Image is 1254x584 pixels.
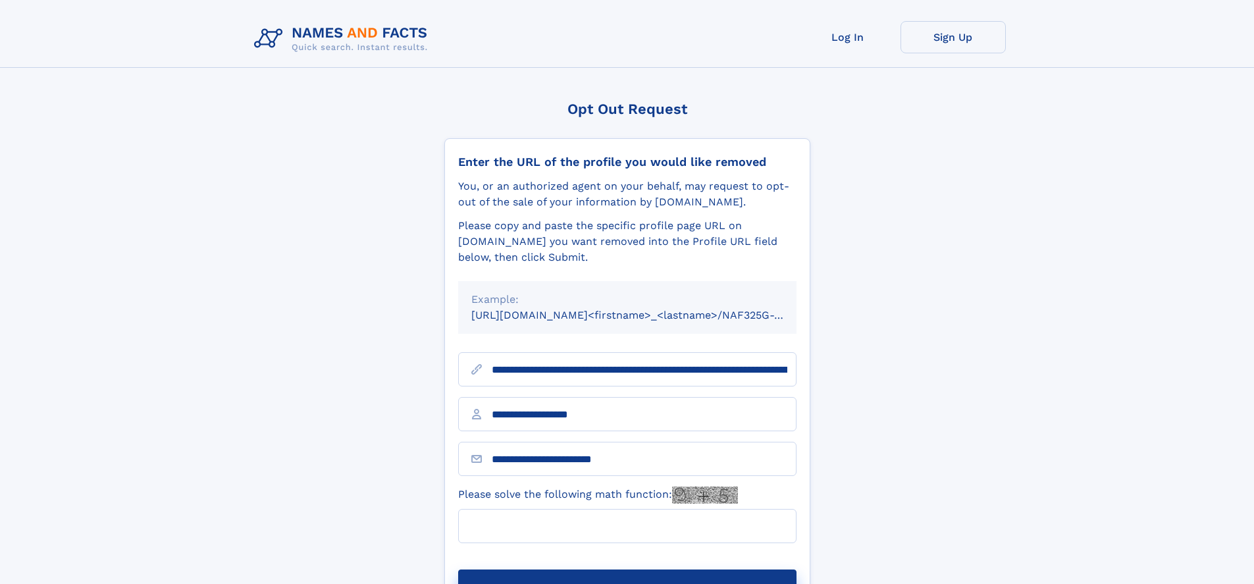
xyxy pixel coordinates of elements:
div: Please copy and paste the specific profile page URL on [DOMAIN_NAME] you want removed into the Pr... [458,218,797,265]
img: Logo Names and Facts [249,21,438,57]
small: [URL][DOMAIN_NAME]<firstname>_<lastname>/NAF325G-xxxxxxxx [471,309,822,321]
div: Example: [471,292,783,307]
div: You, or an authorized agent on your behalf, may request to opt-out of the sale of your informatio... [458,178,797,210]
a: Sign Up [901,21,1006,53]
div: Enter the URL of the profile you would like removed [458,155,797,169]
label: Please solve the following math function: [458,487,738,504]
a: Log In [795,21,901,53]
div: Opt Out Request [444,101,810,117]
